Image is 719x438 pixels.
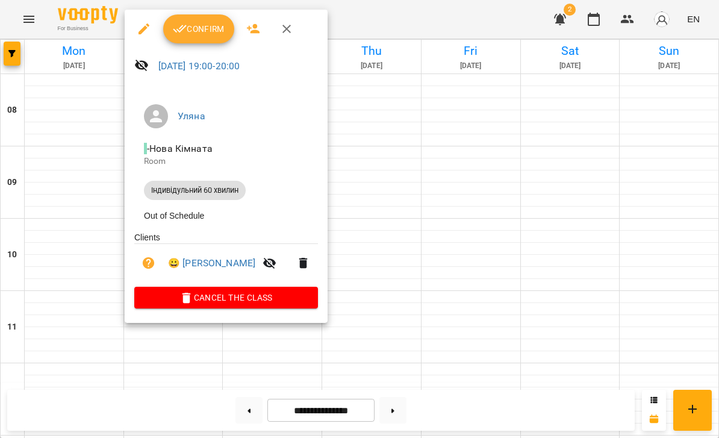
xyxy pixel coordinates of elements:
[144,185,246,196] span: Індивідульний 60 хвилин
[134,287,318,308] button: Cancel the class
[163,14,234,43] button: Confirm
[134,231,318,287] ul: Clients
[134,205,318,227] li: Out of Schedule
[173,22,225,36] span: Confirm
[168,256,255,271] a: 😀 [PERSON_NAME]
[178,110,205,122] a: Уляна
[134,249,163,278] button: Unpaid. Bill the attendance?
[144,290,308,305] span: Cancel the class
[144,155,308,167] p: Room
[144,143,215,154] span: - Нова Кімната
[158,60,240,72] a: [DATE] 19:00-20:00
